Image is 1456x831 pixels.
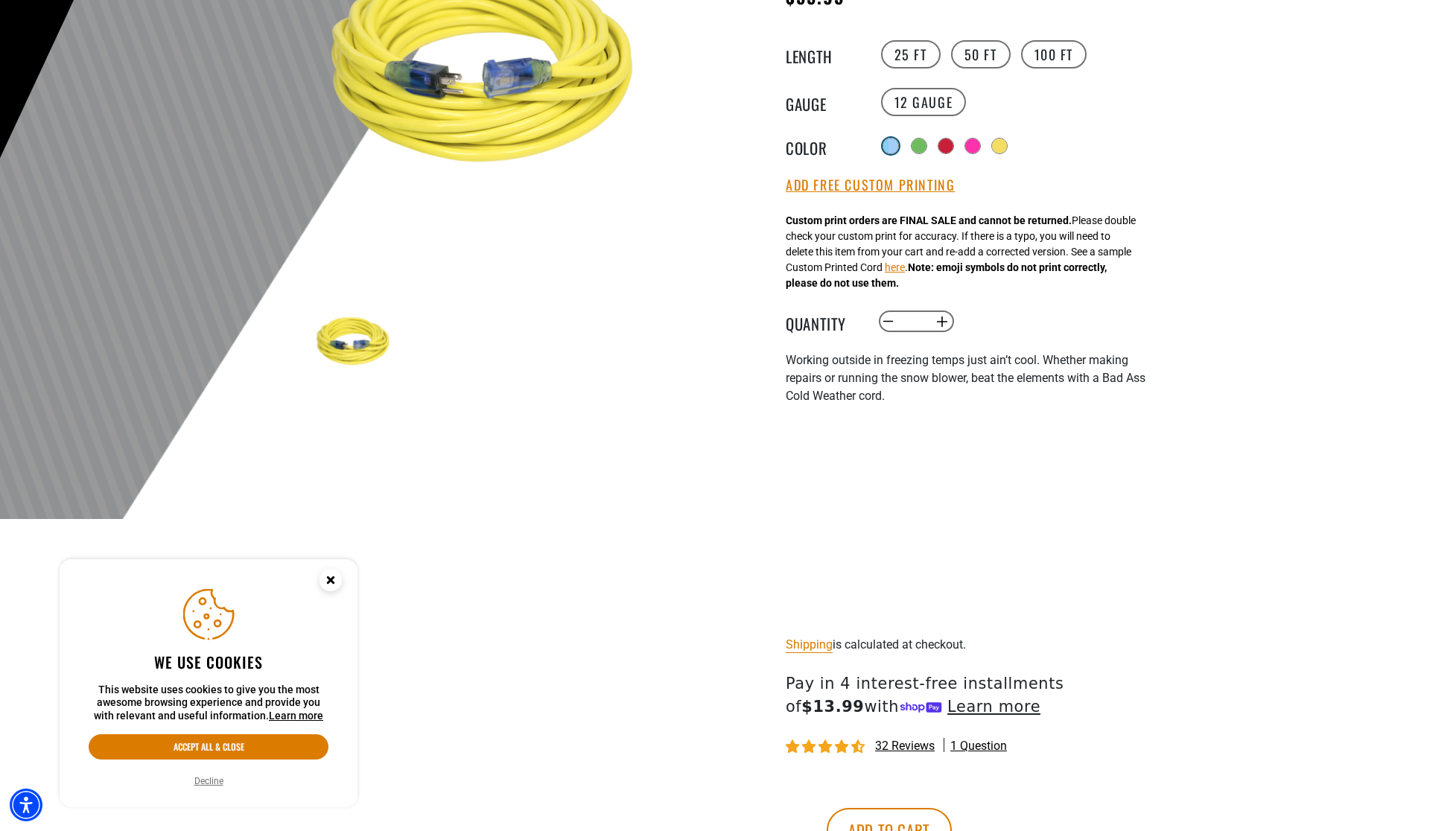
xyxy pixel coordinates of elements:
div: is calculated at checkout. [786,634,1151,655]
span: 32 reviews [875,739,935,753]
label: 25 FT [881,40,941,69]
span: Working outside in freezing temps just ain’t cool. Whether making repairs or running the snow blo... [786,353,1145,403]
legend: Length [786,45,860,64]
div: Please double check your custom print for accuracy. If there is a typo, you will need to delete t... [786,213,1136,291]
aside: Cookie Consent [60,559,357,808]
label: Quantity [786,312,860,331]
h2: We use cookies [89,652,328,672]
label: 12 Gauge [881,88,967,116]
label: 100 FT [1021,40,1087,69]
button: Close this option [304,559,357,605]
strong: Note: emoji symbols do not print correctly, please do not use them. [786,261,1107,289]
p: This website uses cookies to give you the most awesome browsing experience and provide you with r... [89,684,328,723]
img: Yellow [312,299,398,386]
span: 1 question [950,738,1007,754]
div: Accessibility Menu [10,789,42,821]
iframe: Bad Ass Cold Weather Cord - Dry Ice Test [786,423,1151,628]
legend: Color [786,136,860,156]
span: 4.62 stars [786,740,868,754]
a: Shipping [786,637,833,652]
legend: Gauge [786,92,860,112]
button: Decline [190,774,228,789]
button: here [885,260,905,276]
button: Accept all & close [89,734,328,760]
a: This website uses cookies to give you the most awesome browsing experience and provide you with r... [269,710,323,722]
label: 50 FT [951,40,1011,69]
strong: Custom print orders are FINAL SALE and cannot be returned. [786,214,1072,226]
button: Add Free Custom Printing [786,177,955,194]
